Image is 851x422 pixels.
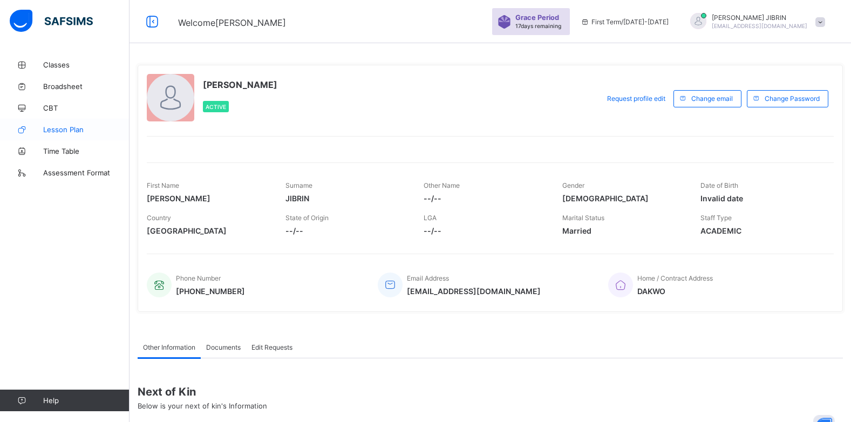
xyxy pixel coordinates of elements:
span: --/-- [424,226,546,235]
span: LGA [424,214,437,222]
span: 17 days remaining [515,23,561,29]
div: IBRAHIMJIBRIN [679,13,830,31]
span: [PERSON_NAME] JIBRIN [712,13,807,22]
span: Home / Contract Address [637,274,713,282]
span: ACADEMIC [700,226,823,235]
span: [GEOGRAPHIC_DATA] [147,226,269,235]
span: Time Table [43,147,130,155]
span: --/-- [285,226,408,235]
span: Married [562,226,685,235]
span: Active [206,104,226,110]
span: Request profile edit [607,94,665,103]
span: --/-- [424,194,546,203]
span: JIBRIN [285,194,408,203]
span: Other Information [143,343,195,351]
span: [EMAIL_ADDRESS][DOMAIN_NAME] [712,23,807,29]
span: Phone Number [176,274,221,282]
span: session/term information [581,18,669,26]
span: Staff Type [700,214,732,222]
span: Other Name [424,181,460,189]
span: [PERSON_NAME] [147,194,269,203]
span: Welcome [PERSON_NAME] [178,17,286,28]
span: Marital Status [562,214,604,222]
span: Edit Requests [251,343,292,351]
img: sticker-purple.71386a28dfed39d6af7621340158ba97.svg [498,15,511,29]
span: [PERSON_NAME] [203,79,277,90]
button: Open asap [808,384,840,417]
span: Broadsheet [43,82,130,91]
span: Below is your next of kin's Information [138,401,267,410]
span: Assessment Format [43,168,130,177]
span: Email Address [407,274,449,282]
span: Country [147,214,171,222]
span: Help [43,396,129,405]
span: Change email [691,94,733,103]
span: CBT [43,104,130,112]
span: Classes [43,60,130,69]
span: Surname [285,181,312,189]
span: Date of Birth [700,181,738,189]
span: First Name [147,181,179,189]
span: Change Password [765,94,820,103]
span: [PHONE_NUMBER] [176,287,245,296]
span: Invalid date [700,194,823,203]
img: safsims [10,10,93,32]
span: Lesson Plan [43,125,130,134]
span: [EMAIL_ADDRESS][DOMAIN_NAME] [407,287,541,296]
span: Grace Period [515,13,559,22]
span: Gender [562,181,584,189]
span: DAKWO [637,287,713,296]
span: Documents [206,343,241,351]
span: State of Origin [285,214,329,222]
span: [DEMOGRAPHIC_DATA] [562,194,685,203]
span: Next of Kin [138,385,843,398]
